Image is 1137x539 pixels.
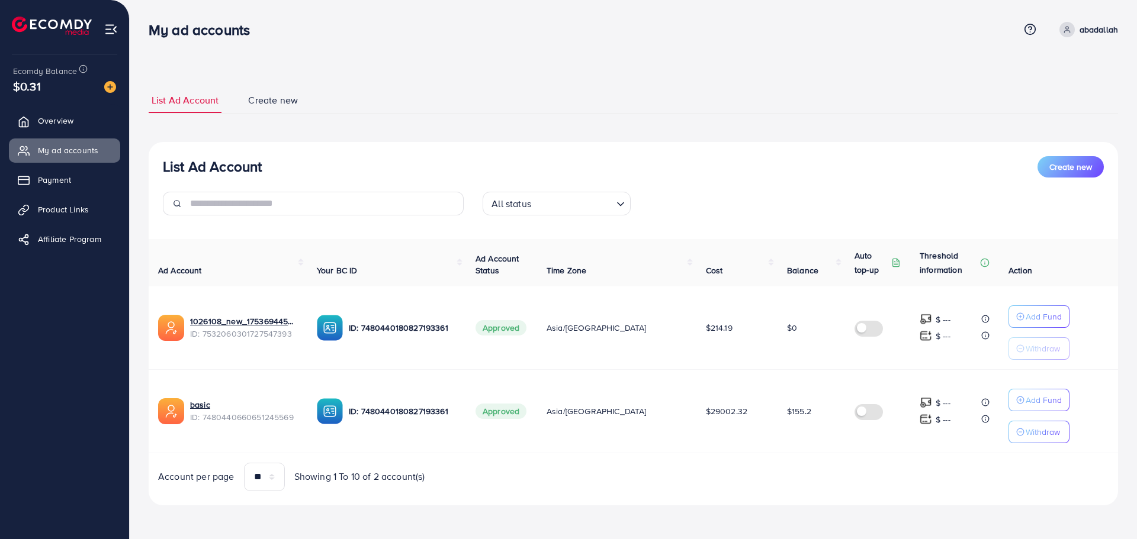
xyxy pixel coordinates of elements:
img: logo [12,17,92,35]
span: $0.31 [13,78,41,95]
div: <span class='underline'> basic</span></br>7480440660651245569 [190,399,298,423]
span: Create new [1049,161,1092,173]
span: $0 [787,322,797,334]
button: Add Fund [1008,389,1069,411]
div: <span class='underline'>1026108_new_1753694455989</span></br>7532060301727547393 [190,315,298,340]
img: image [104,81,116,93]
span: Asia/[GEOGRAPHIC_DATA] [547,322,647,334]
span: Approved [476,404,526,419]
a: Overview [9,109,120,133]
span: Your BC ID [317,264,358,276]
h3: List Ad Account [163,158,262,175]
img: top-up amount [920,330,932,342]
span: All status [489,195,534,212]
p: abadallah [1080,22,1118,37]
span: Asia/[GEOGRAPHIC_DATA] [547,405,647,417]
p: Withdraw [1026,425,1060,439]
img: ic-ba-acc.ded83a64.svg [317,315,343,341]
p: Withdraw [1026,341,1060,356]
span: Action [1008,264,1032,276]
img: top-up amount [920,313,932,325]
span: List Ad Account [152,93,219,107]
p: Add Fund [1026,393,1062,407]
span: Payment [38,174,71,186]
button: Create new [1038,156,1104,177]
span: Balance [787,264,818,276]
img: ic-ads-acc.e4c84228.svg [158,315,184,341]
img: ic-ads-acc.e4c84228.svg [158,398,184,424]
p: $ --- [936,412,950,427]
a: abadallah [1055,22,1118,37]
span: Showing 1 To 10 of 2 account(s) [294,470,425,483]
p: ID: 7480440180827193361 [349,321,457,335]
img: menu [104,22,118,36]
span: Account per page [158,470,235,483]
span: $214.19 [706,322,733,334]
p: Add Fund [1026,309,1062,324]
span: Time Zone [547,264,586,276]
span: Approved [476,320,526,335]
div: Search for option [483,192,631,215]
p: $ --- [936,329,950,343]
span: Product Links [38,204,89,215]
a: Affiliate Program [9,227,120,251]
span: ID: 7532060301727547393 [190,328,298,340]
a: Product Links [9,198,120,221]
a: basic [190,399,210,411]
img: top-up amount [920,413,932,425]
p: $ --- [936,396,950,410]
p: $ --- [936,312,950,327]
span: Ecomdy Balance [13,65,77,77]
span: Create new [248,93,298,107]
p: ID: 7480440180827193361 [349,404,457,418]
span: My ad accounts [38,144,98,156]
img: ic-ba-acc.ded83a64.svg [317,398,343,424]
span: Overview [38,115,73,127]
p: Auto top-up [855,248,889,277]
a: 1026108_new_1753694455989 [190,315,298,327]
img: top-up amount [920,396,932,409]
h3: My ad accounts [149,21,259,38]
span: Affiliate Program [38,233,101,245]
a: Payment [9,168,120,192]
p: Threshold information [920,248,978,277]
input: Search for option [535,193,612,212]
a: My ad accounts [9,138,120,162]
button: Withdraw [1008,337,1069,360]
button: Add Fund [1008,305,1069,328]
span: Ad Account [158,264,202,276]
span: Ad Account Status [476,253,519,276]
span: $155.2 [787,405,811,417]
span: $29002.32 [706,405,747,417]
span: Cost [706,264,723,276]
button: Withdraw [1008,421,1069,443]
span: ID: 7480440660651245569 [190,411,298,423]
